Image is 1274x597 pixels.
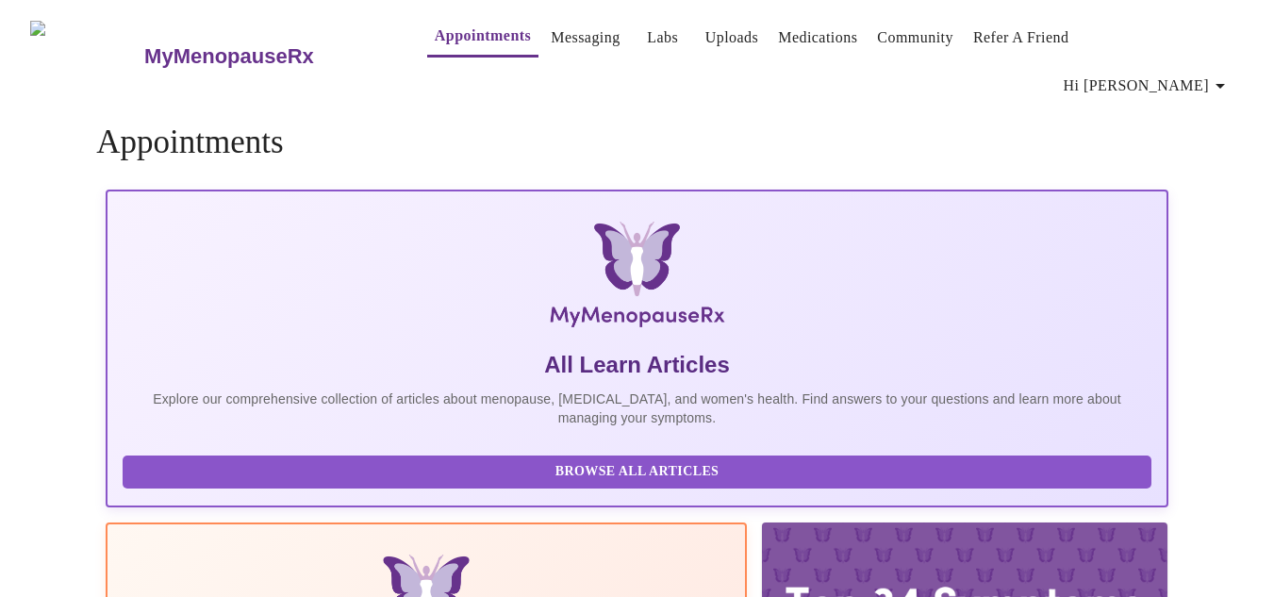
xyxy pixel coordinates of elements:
button: Refer a Friend [966,19,1077,57]
button: Messaging [543,19,627,57]
button: Browse All Articles [123,456,1151,489]
span: Browse All Articles [141,460,1133,484]
a: MyMenopauseRx [142,24,389,90]
a: Uploads [705,25,759,51]
button: Hi [PERSON_NAME] [1056,67,1239,105]
a: Refer a Friend [973,25,1069,51]
h5: All Learn Articles [123,350,1151,380]
a: Appointments [435,23,531,49]
a: Messaging [551,25,620,51]
button: Labs [633,19,693,57]
button: Community [869,19,961,57]
button: Appointments [427,17,538,58]
img: MyMenopauseRx Logo [282,222,991,335]
button: Uploads [698,19,767,57]
h4: Appointments [96,124,1178,161]
img: MyMenopauseRx Logo [30,21,142,91]
span: Hi [PERSON_NAME] [1064,73,1232,99]
a: Community [877,25,953,51]
h3: MyMenopauseRx [144,44,314,69]
p: Explore our comprehensive collection of articles about menopause, [MEDICAL_DATA], and women's hea... [123,390,1151,427]
a: Labs [647,25,678,51]
a: Medications [778,25,857,51]
button: Medications [770,19,865,57]
a: Browse All Articles [123,462,1156,478]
